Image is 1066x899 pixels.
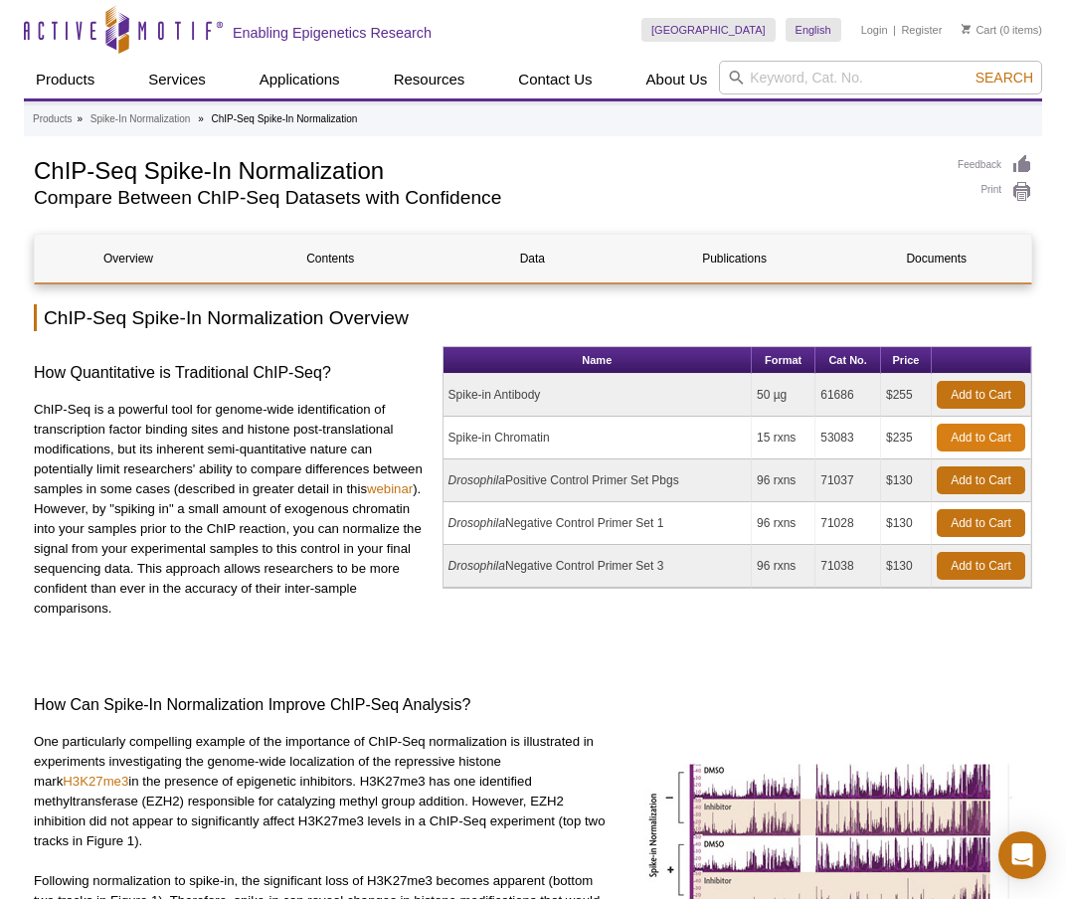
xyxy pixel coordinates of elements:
i: Drosophila [448,559,505,573]
h1: ChIP-Seq Spike-In Normalization [34,154,938,184]
td: $130 [881,459,932,502]
a: Contact Us [506,61,604,98]
input: Keyword, Cat. No. [719,61,1042,94]
h2: Compare Between ChIP-Seq Datasets with Confidence [34,189,938,207]
h2: Enabling Epigenetics Research [233,24,432,42]
a: Products [24,61,106,98]
a: Add to Cart [937,424,1025,451]
img: Your Cart [962,24,971,34]
i: Drosophila [448,473,505,487]
a: Contents [237,235,424,282]
a: Products [33,110,72,128]
td: 96 rxns [752,502,815,545]
td: 96 rxns [752,545,815,588]
th: Format [752,347,815,374]
i: Drosophila [448,516,505,530]
h2: ChIP-Seq Spike-In Normalization Overview [34,304,1032,331]
th: Price [881,347,932,374]
td: $255 [881,374,932,417]
td: Spike-in Antibody [444,374,752,417]
button: Search [970,69,1039,87]
a: Add to Cart [937,509,1025,537]
td: 96 rxns [752,459,815,502]
a: Overview [35,235,222,282]
a: [GEOGRAPHIC_DATA] [641,18,776,42]
a: webinar [367,481,413,496]
li: » [77,113,83,124]
a: About Us [634,61,720,98]
span: Search [976,70,1033,86]
td: 53083 [815,417,881,459]
td: 15 rxns [752,417,815,459]
a: Print [958,181,1032,203]
a: Documents [843,235,1030,282]
a: Spike-In Normalization [90,110,191,128]
a: Register [901,23,942,37]
th: Cat No. [815,347,881,374]
h3: How Quantitative is Traditional ChIP-Seq? [34,361,428,385]
a: Data [439,235,625,282]
a: Applications [248,61,352,98]
td: Positive Control Primer Set Pbgs [444,459,752,502]
a: Resources [382,61,477,98]
a: Add to Cart [937,381,1025,409]
a: Login [861,23,888,37]
td: 61686 [815,374,881,417]
h3: How Can Spike-In Normalization Improve ChIP-Seq Analysis? [34,693,1032,717]
a: Feedback [958,154,1032,176]
div: Open Intercom Messenger [998,831,1046,879]
a: H3K27me3 [63,774,128,789]
td: 71028 [815,502,881,545]
a: Cart [962,23,996,37]
a: Add to Cart [937,552,1025,580]
td: 71038 [815,545,881,588]
td: $235 [881,417,932,459]
td: 71037 [815,459,881,502]
li: » [198,113,204,124]
li: | [893,18,896,42]
a: Add to Cart [937,466,1025,494]
td: Spike-in Chromatin [444,417,752,459]
a: English [786,18,841,42]
p: One particularly compelling example of the importance of ChIP-Seq normalization is illustrated in... [34,732,608,851]
p: ChIP-Seq is a powerful tool for genome-wide identification of transcription factor binding sites ... [34,400,428,619]
td: Negative Control Primer Set 1 [444,502,752,545]
li: ChIP-Seq Spike-In Normalization [212,113,358,124]
li: (0 items) [962,18,1042,42]
td: Negative Control Primer Set 3 [444,545,752,588]
td: $130 [881,502,932,545]
a: Publications [641,235,828,282]
th: Name [444,347,752,374]
a: Services [136,61,218,98]
td: $130 [881,545,932,588]
td: 50 µg [752,374,815,417]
